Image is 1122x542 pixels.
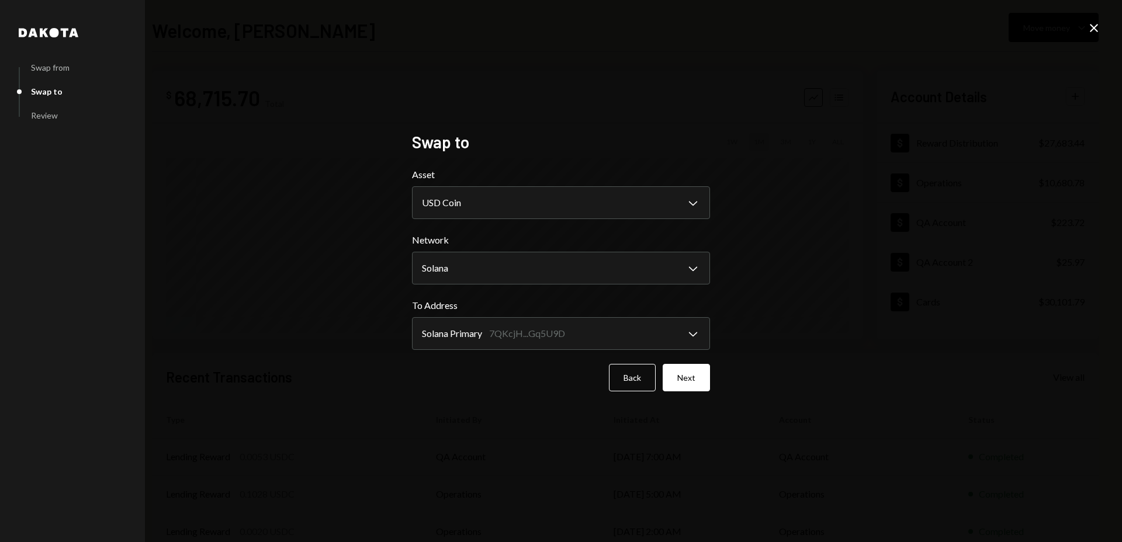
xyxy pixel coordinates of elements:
[489,326,565,341] div: 7QKcjH...Gq5U9D
[31,86,63,96] div: Swap to
[412,131,710,154] h2: Swap to
[609,364,656,391] button: Back
[412,233,710,247] label: Network
[663,364,710,391] button: Next
[31,110,58,120] div: Review
[412,298,710,312] label: To Address
[412,168,710,182] label: Asset
[31,62,70,72] div: Swap from
[412,252,710,284] button: Network
[412,186,710,219] button: Asset
[412,317,710,350] button: To Address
